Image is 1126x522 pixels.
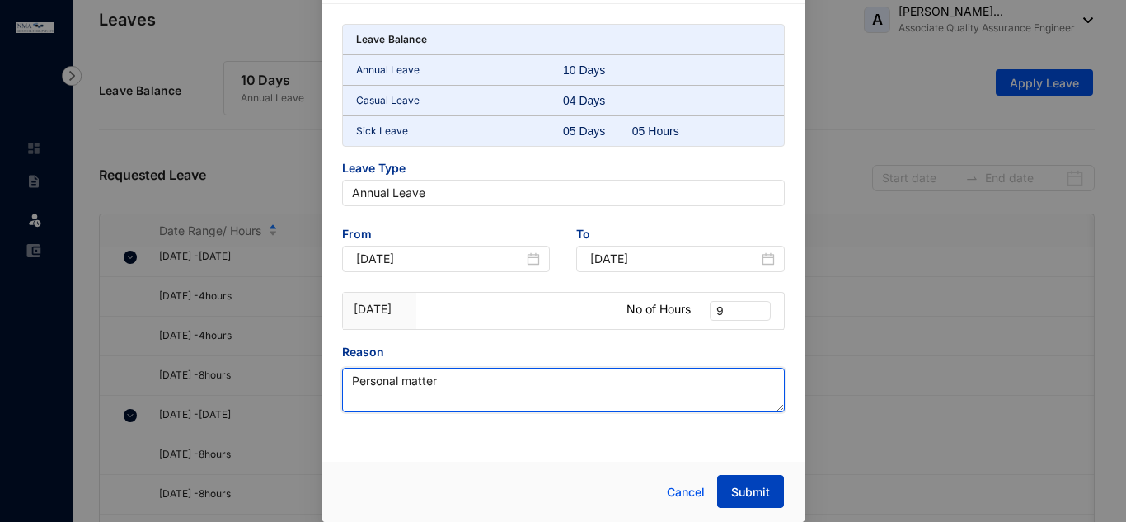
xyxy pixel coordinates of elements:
span: Leave Type [342,160,785,180]
span: 9 [716,302,764,320]
button: Cancel [654,476,717,509]
textarea: Reason [342,368,785,412]
span: Cancel [667,483,705,501]
button: Submit [717,475,784,508]
div: 10 Days [563,62,632,78]
input: End Date [590,250,758,268]
span: From [342,226,551,246]
p: Leave Balance [356,31,428,48]
p: Casual Leave [356,92,564,109]
input: Start Date [356,250,524,268]
span: Annual Leave [352,181,775,205]
span: To [576,226,785,246]
p: Sick Leave [356,123,564,139]
div: 05 Days [563,123,632,139]
span: Submit [731,484,770,501]
label: Reason [342,343,396,361]
p: No of Hours [626,301,691,317]
p: Annual Leave [356,62,564,78]
div: 05 Hours [632,123,701,139]
p: [DATE] [354,301,406,317]
div: 04 Days [563,92,632,109]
